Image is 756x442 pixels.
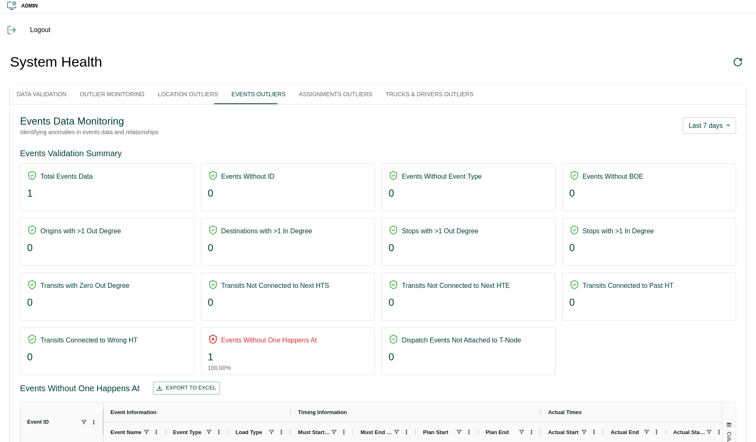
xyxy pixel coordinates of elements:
[423,429,448,435] span: Plan Start
[40,225,121,237] h6: Origins with >1 Out Degree
[402,171,482,182] h6: Events Without Event Type
[298,409,347,415] span: Timing Information
[208,187,368,200] div: 0
[40,335,138,346] h6: Transits Connected to Wrong HT
[153,382,220,395] button: Export to Excel
[583,171,643,182] h6: Events Without BOE
[173,429,201,435] span: Event Type
[208,296,368,309] div: 0
[110,429,141,435] span: Event Name
[583,280,673,292] h6: Transits Connected to Past HT
[27,350,187,364] div: 0
[221,171,275,182] h6: Events Without ID
[388,241,548,255] div: 0
[611,429,639,435] span: Actual End
[30,25,749,35] span: Logout
[221,280,329,292] h6: Transits Not Connected to Next HTS
[208,364,368,372] p: 100.00%
[402,335,521,346] h6: Dispatch Events Not Attached to T-Node
[20,382,140,395] h6: Events Without One Happens At
[27,241,187,255] div: 0
[21,2,749,10] h6: ADMIN
[388,187,548,200] div: 0
[683,117,736,134] div: Last 7 days
[20,115,158,128] h5: Events Data Monitoring
[110,409,157,415] span: Event Information
[388,350,548,364] div: 0
[27,419,49,425] span: Event ID
[583,225,654,237] h6: Stops with >1 In Degree
[221,225,312,237] h6: Destinations with >1 In Degree
[27,187,187,200] div: 1
[10,84,746,104] div: dashboard tabs
[548,409,582,415] span: Actual Times
[402,280,510,292] h6: Transits Not Connected to Next HTE
[548,429,578,435] span: Actual Start
[729,54,746,70] button: Refresh data
[292,84,379,104] button: Assignments Outliers
[20,147,122,160] h6: Events Validation Summary
[10,84,73,104] button: Data Validation
[151,84,225,104] button: Location Outliers
[40,280,130,292] h6: Transits with Zero Out Degree
[298,429,330,435] span: Must Start By
[360,429,393,435] span: Must End By
[235,429,262,435] span: Load Type
[486,429,509,435] span: Plan End
[40,171,93,182] h6: Total Events Data
[20,128,158,136] p: Identifying anomalies in events data and relationships
[221,335,317,346] h6: Events Without One Happens At
[208,350,368,364] div: 1
[225,84,292,104] button: Events Outliers
[569,241,729,255] div: 0
[569,187,729,200] div: 0
[10,53,102,71] h1: System Health
[402,225,478,237] h6: Stops with >1 Out Degree
[388,296,548,309] div: 0
[208,241,368,255] div: 0
[27,296,187,309] div: 0
[673,429,706,435] span: Actual Start OPS
[379,84,480,104] button: Trucks & Drivers Outliers
[73,84,151,104] button: Outlier Monitoring
[569,296,729,309] div: 0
